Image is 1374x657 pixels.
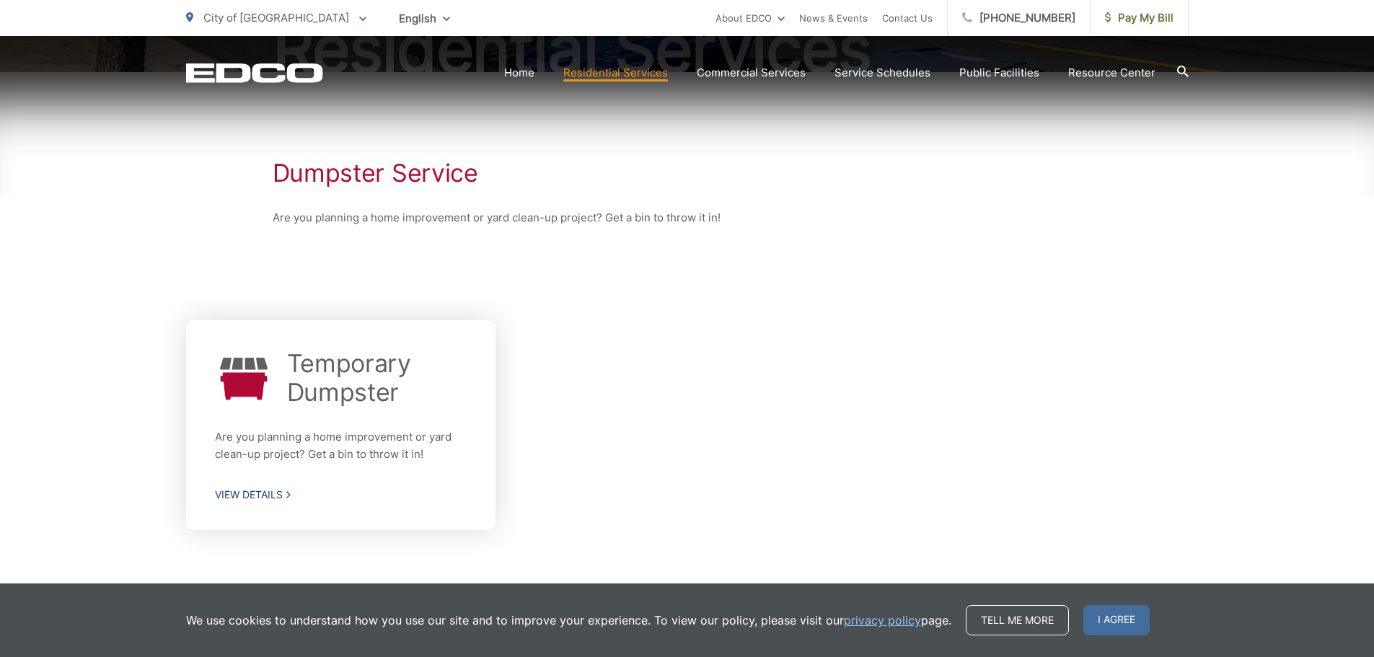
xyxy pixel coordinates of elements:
a: Contact Us [882,9,933,27]
a: Temporary Dumpster Are you planning a home improvement or yard clean-up project? Get a bin to thr... [186,320,496,530]
a: Residential Services [563,64,668,81]
h2: Temporary Dumpster [287,349,467,407]
span: English [388,6,461,31]
a: Home [504,64,534,81]
span: I agree [1083,605,1150,635]
span: Pay My Bill [1105,9,1173,27]
span: City of [GEOGRAPHIC_DATA] [203,11,349,25]
a: Public Facilities [959,64,1039,81]
a: Tell me more [966,605,1069,635]
a: Commercial Services [697,64,806,81]
p: We use cookies to understand how you use our site and to improve your experience. To view our pol... [186,612,951,629]
a: About EDCO [715,9,785,27]
a: Service Schedules [834,64,930,81]
a: Resource Center [1068,64,1155,81]
p: Are you planning a home improvement or yard clean-up project? Get a bin to throw it in! [215,428,467,463]
p: Are you planning a home improvement or yard clean-up project? Get a bin to throw it in! [273,209,1102,226]
h1: Dumpster Service [273,159,1102,188]
a: News & Events [799,9,868,27]
span: View Details [215,488,467,501]
a: EDCD logo. Return to the homepage. [186,63,323,83]
a: privacy policy [844,612,921,629]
